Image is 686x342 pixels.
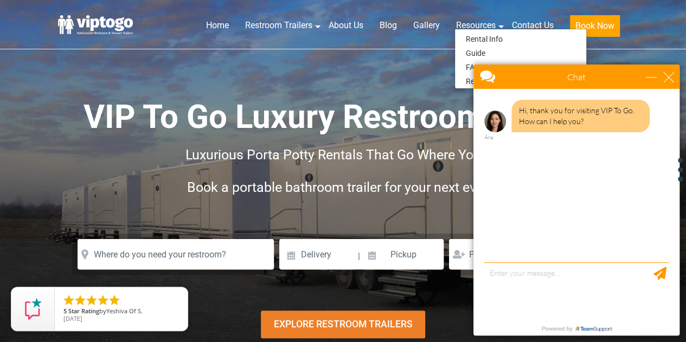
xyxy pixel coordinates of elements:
[97,294,110,307] li: 
[198,14,237,37] a: Home
[261,311,426,338] div: Explore Restroom Trailers
[455,46,496,60] a: Guide
[504,14,562,37] a: Contact Us
[279,239,357,269] input: Delivery
[68,307,99,315] span: Star Rating
[449,239,529,269] input: Persons
[467,58,686,342] iframe: Live Chat Box
[358,239,360,274] span: |
[63,308,179,315] span: by
[362,239,444,269] input: Pickup
[455,74,504,88] a: Reviews
[320,14,371,37] a: About Us
[185,147,501,163] span: Luxurious Porta Potty Rentals That Go Where You Go
[371,14,405,37] a: Blog
[63,314,82,322] span: [DATE]
[187,179,499,195] span: Book a portable bathroom trailer for your next event.
[108,294,121,307] li: 
[78,239,274,269] input: Where do you need your restroom?
[570,15,620,37] button: Book Now
[74,294,87,307] li: 
[562,14,628,43] a: Book Now
[448,14,504,37] a: Resources
[84,98,603,136] span: VIP To Go Luxury Restroom Trailers
[455,32,514,46] a: Rental Info
[22,298,44,320] img: Review Rating
[106,307,143,315] span: Yeshiva Of S.
[62,294,75,307] li: 
[455,60,495,74] a: FAQs
[237,14,320,37] a: Restroom Trailers
[85,294,98,307] li: 
[405,14,448,37] a: Gallery
[63,307,67,315] span: 5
